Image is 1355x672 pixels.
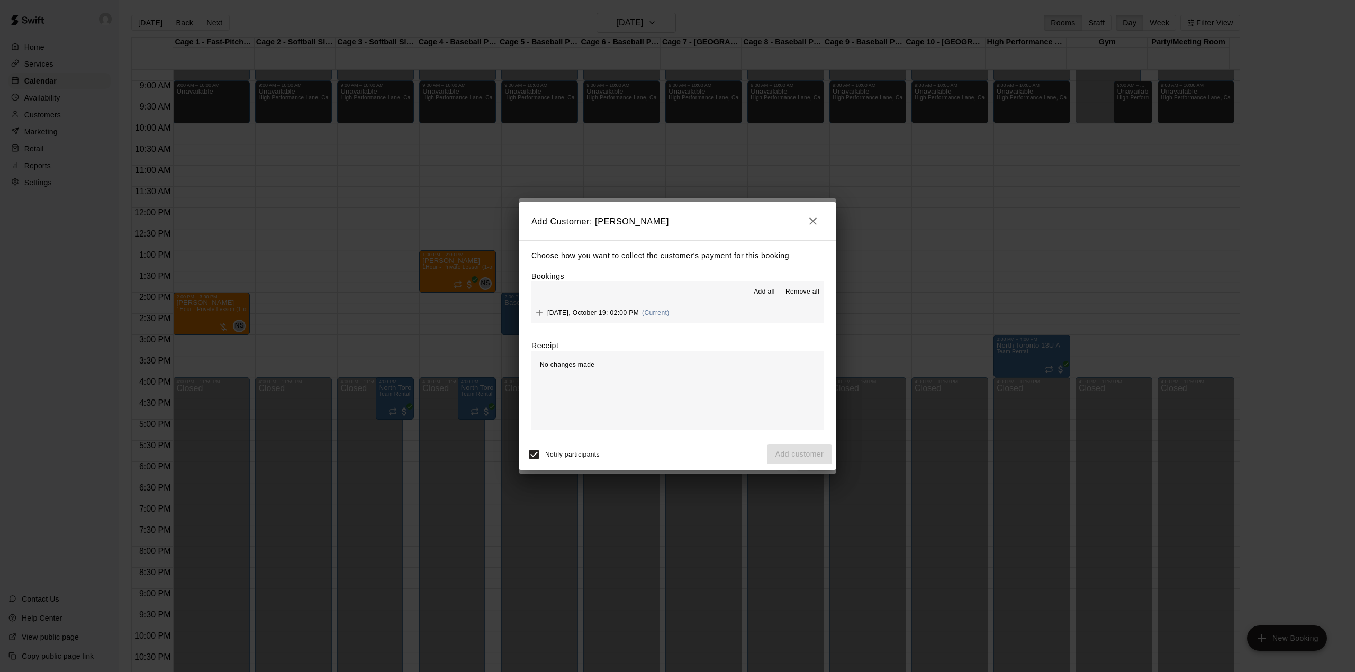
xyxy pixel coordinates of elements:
span: [DATE], October 19: 02:00 PM [547,309,639,316]
span: Remove all [785,287,819,297]
span: No changes made [540,361,594,368]
span: Add [531,308,547,316]
label: Bookings [531,272,564,280]
span: (Current) [642,309,670,316]
button: Add all [747,284,781,301]
p: Choose how you want to collect the customer's payment for this booking [531,249,824,262]
button: Remove all [781,284,824,301]
h2: Add Customer: [PERSON_NAME] [519,202,836,240]
button: Add[DATE], October 19: 02:00 PM(Current) [531,303,824,323]
span: Add all [754,287,775,297]
span: Notify participants [545,451,600,458]
label: Receipt [531,340,558,351]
